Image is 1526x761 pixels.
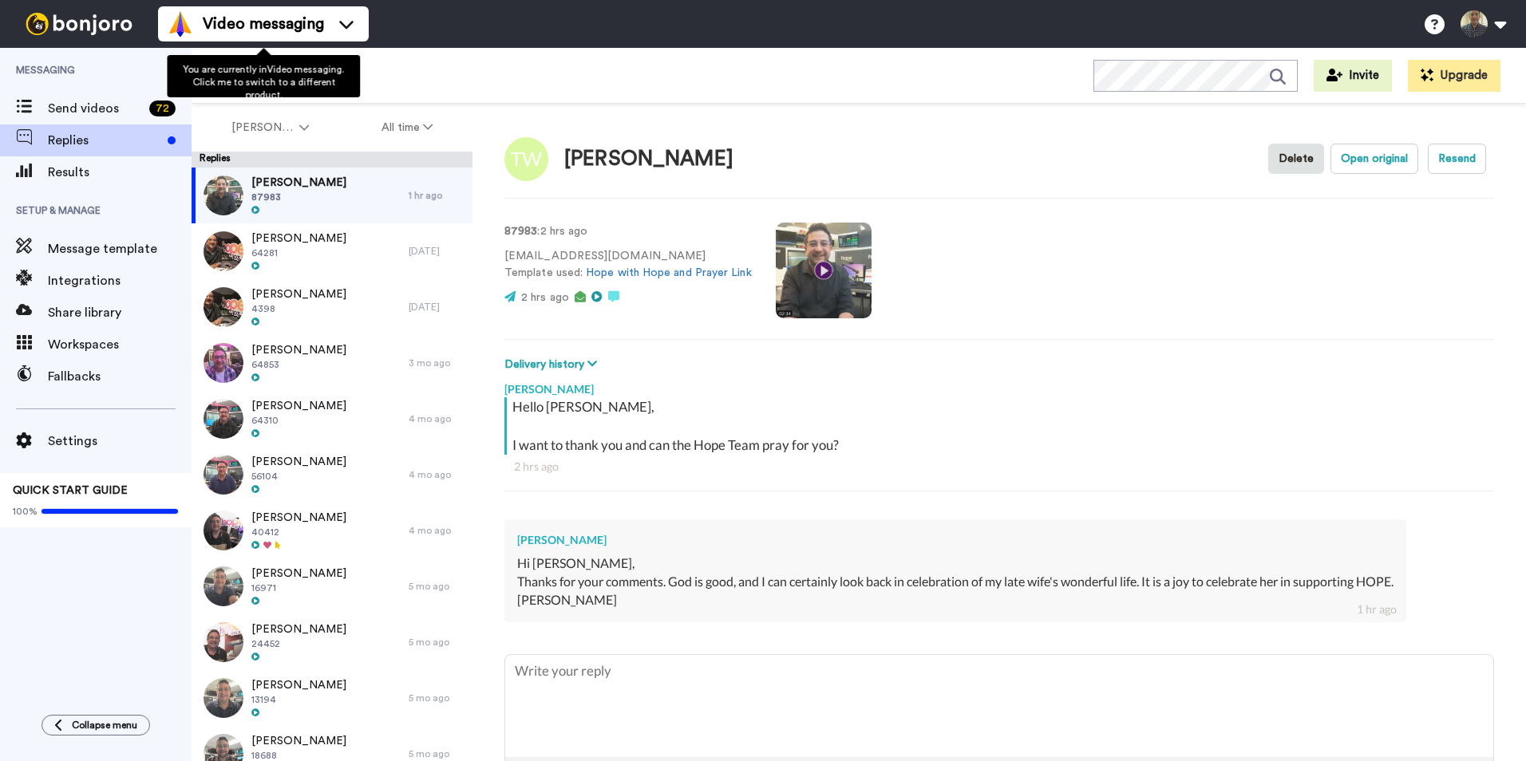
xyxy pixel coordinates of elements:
span: [PERSON_NAME] [251,510,346,526]
span: [PERSON_NAME] [251,733,346,749]
p: [EMAIL_ADDRESS][DOMAIN_NAME] Template used: [504,248,752,282]
div: 5 mo ago [409,692,465,704]
span: 100% [13,505,38,518]
span: Settings [48,432,192,451]
span: Share library [48,303,192,322]
span: [PERSON_NAME] [251,175,346,191]
div: 4 mo ago [409,524,465,537]
button: Delete [1268,144,1324,174]
span: [PERSON_NAME] [251,454,346,470]
span: 56104 [251,470,346,483]
a: [PERSON_NAME]643104 mo ago [192,391,472,447]
span: 64853 [251,358,346,371]
span: Results [48,163,192,182]
button: [PERSON_NAME] [195,113,346,142]
div: 4 mo ago [409,468,465,481]
span: 16971 [251,582,346,594]
span: [PERSON_NAME] [251,566,346,582]
img: eed9b4bb-bb48-42ef-b3a9-9bd096b89701-thumb.jpg [204,399,243,439]
strong: 87983 [504,226,537,237]
div: [PERSON_NAME] [504,373,1494,397]
a: [PERSON_NAME]64281[DATE] [192,223,472,279]
img: 5e6210e1-752b-462d-acc2-9cba81d45aae-thumb.jpg [204,231,243,271]
span: Collapse menu [72,719,137,731]
span: [PERSON_NAME] [251,342,346,358]
img: b388fa8b-a8d3-428b-886b-ff8c972f3614-thumb.jpg [204,566,243,606]
span: Fallbacks [48,367,192,386]
div: 5 mo ago [409,747,465,760]
img: b73f2f42-7411-4fd0-b7e4-6d2e4ea7972e-thumb.jpg [204,455,243,495]
a: [PERSON_NAME]404124 mo ago [192,503,472,558]
span: Replies [48,131,161,150]
div: [PERSON_NAME] [517,591,1394,609]
div: Replies [192,152,472,168]
span: You are currently in Video messaging . Click me to switch to a different product. [183,65,344,100]
div: Thanks for your comments. God is good, and I can certainly look back in celebration of my late wi... [517,573,1394,591]
span: [PERSON_NAME] [251,398,346,414]
a: [PERSON_NAME]244525 mo ago [192,614,472,670]
a: [PERSON_NAME]169715 mo ago [192,558,472,614]
span: 64281 [251,246,346,259]
img: 66c9e3fa-3e9d-47ca-be51-84bd33f78bd1-thumb.jpg [204,678,243,718]
p: : 2 hrs ago [504,223,752,240]
img: b74c5351-c33c-445b-81c9-0dbffbf6ff5c-thumb.jpg [204,175,243,215]
button: Invite [1314,60,1392,92]
img: bc731e89-95f7-4765-a576-db252f902518-thumb.jpg [204,287,243,327]
div: 1 hr ago [409,189,465,202]
div: 72 [149,101,176,116]
a: [PERSON_NAME]561044 mo ago [192,447,472,503]
div: 3 mo ago [409,357,465,369]
div: [PERSON_NAME] [564,148,733,171]
div: 5 mo ago [409,636,465,649]
span: 13194 [251,693,346,706]
img: d44139b0-5c7c-4eac-96b0-ca34e33333bc-thumb.jpg [204,343,243,383]
span: [PERSON_NAME] [251,677,346,693]
div: 5 mo ago [409,580,465,593]
span: 64310 [251,414,346,427]
a: [PERSON_NAME]4398[DATE] [192,279,472,335]
img: Image of Timothy White [504,137,548,181]
span: Video messaging [203,13,324,35]
span: 87983 [251,191,346,203]
div: Hi [PERSON_NAME], [517,554,1394,573]
div: 4 mo ago [409,412,465,425]
span: [PERSON_NAME] [251,286,346,302]
span: [PERSON_NAME] [251,621,346,637]
span: QUICK START GUIDE [13,485,128,496]
span: Integrations [48,271,192,290]
span: Message template [48,239,192,258]
span: 2 hrs ago [521,292,569,303]
button: Upgrade [1408,60,1500,92]
span: 4398 [251,302,346,315]
div: Hello [PERSON_NAME], I want to thank you and can the Hope Team pray for you? [512,397,1490,455]
div: 2 hrs ago [514,459,1484,475]
div: [DATE] [409,301,465,313]
button: Collapse menu [42,715,150,735]
a: [PERSON_NAME]648533 mo ago [192,335,472,391]
a: Hope with Hope and Prayer Link [586,267,751,278]
img: vm-color.svg [168,11,193,37]
div: 1 hr ago [1357,601,1397,617]
img: bj-logo-header-white.svg [19,13,139,35]
button: Open original [1330,144,1418,174]
span: 40412 [251,526,346,538]
span: 24452 [251,637,346,650]
span: [PERSON_NAME] [251,231,346,246]
button: Resend [1428,144,1486,174]
span: [PERSON_NAME] [231,120,296,136]
a: [PERSON_NAME]879831 hr ago [192,168,472,223]
div: [PERSON_NAME] [517,532,1394,548]
a: [PERSON_NAME]131945 mo ago [192,670,472,726]
img: 80b18e00-6bac-4d7f-94e9-5787d5f21137-thumb.jpg [204,622,243,662]
button: Delivery history [504,356,602,373]
span: Send videos [48,99,143,118]
span: Workspaces [48,335,192,354]
button: All time [346,113,470,142]
div: [DATE] [409,245,465,258]
img: a195c189-e08c-420b-ae45-29ca1477a79d-thumb.jpg [204,511,243,550]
